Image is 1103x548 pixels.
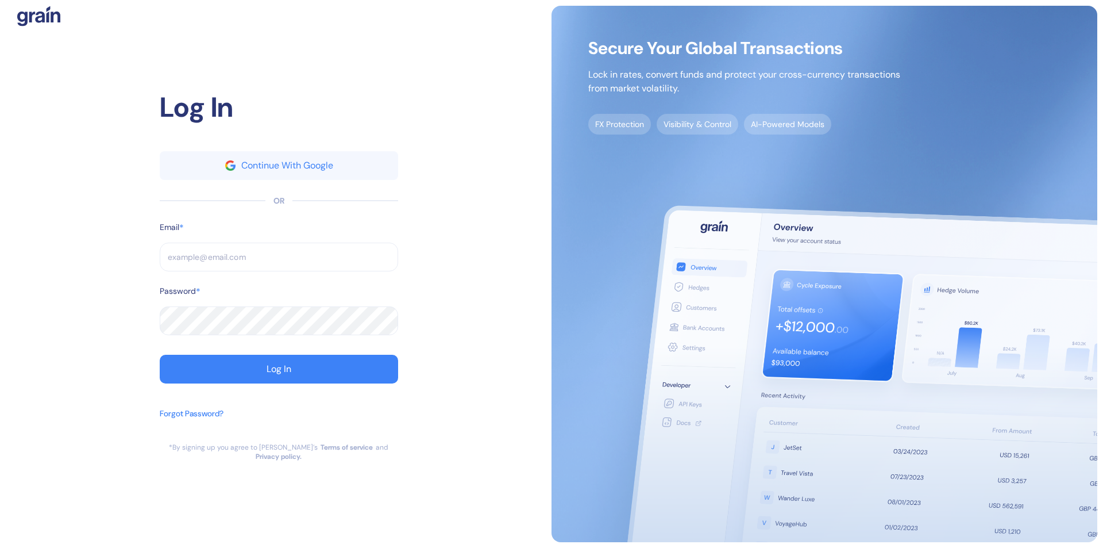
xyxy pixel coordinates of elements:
[588,68,900,95] p: Lock in rates, convert funds and protect your cross-currency transactions from market volatility.
[241,161,333,170] div: Continue With Google
[160,285,196,297] label: Password
[321,443,373,452] a: Terms of service
[588,114,651,135] span: FX Protection
[273,195,284,207] div: OR
[376,443,388,452] div: and
[160,408,223,420] div: Forgot Password?
[225,160,236,171] img: google
[256,452,302,461] a: Privacy policy.
[169,443,318,452] div: *By signing up you agree to [PERSON_NAME]’s
[160,355,398,384] button: Log In
[160,151,398,180] button: googleContinue With Google
[160,402,223,443] button: Forgot Password?
[160,87,398,128] div: Log In
[17,6,60,26] img: logo
[160,243,398,271] input: example@email.com
[588,43,900,54] span: Secure Your Global Transactions
[160,221,179,233] label: Email
[744,114,831,135] span: AI-Powered Models
[657,114,738,135] span: Visibility & Control
[267,365,291,374] div: Log In
[551,6,1097,542] img: signup-main-image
